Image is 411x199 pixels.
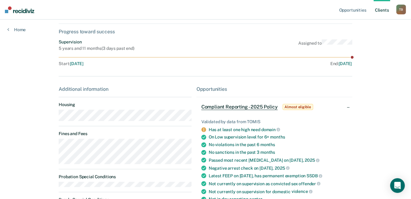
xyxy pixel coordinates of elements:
[260,150,275,155] span: months
[396,5,406,14] div: T B
[59,102,192,107] dt: Housing
[196,86,352,92] div: Opportunities
[209,165,347,171] div: Negative arrest check on [DATE],
[201,104,278,110] span: Compliant Reporting - 2025 Policy
[209,127,347,132] div: Has at least one high need domain
[209,181,347,186] div: Not currently on supervision as convicted sex
[305,158,320,163] span: 2025
[59,131,192,136] dt: Fines and Fees
[298,39,352,51] div: Assigned to
[275,166,289,171] span: 2025
[209,135,347,140] div: On Low supervision level for 6+
[59,86,192,92] div: Additional information
[59,61,206,66] div: Start :
[299,181,321,186] span: offender
[7,27,26,32] a: Home
[59,29,352,35] div: Progress toward success
[306,173,322,178] span: SSDB
[209,157,347,163] div: Passed most recent [MEDICAL_DATA] on [DATE],
[209,142,347,147] div: No violations in the past 6
[59,46,134,51] div: 5 years and 11 months ( 3 days past end )
[283,104,313,110] span: Almost eligible
[59,174,192,179] dt: Probation Special Conditions
[396,5,406,14] button: TB
[270,135,285,139] span: months
[59,39,134,45] div: Supervision
[196,97,352,117] div: Compliant Reporting - 2025 PolicyAlmost eligible
[70,61,83,66] span: [DATE]
[260,142,275,147] span: months
[209,150,347,155] div: No sanctions in the past 3
[208,61,352,66] div: End :
[292,189,313,194] span: violence
[339,61,352,66] span: [DATE]
[5,6,34,13] img: Recidiviz
[201,119,347,124] div: Validated by data from TOMIS
[390,178,405,193] div: Open Intercom Messenger
[209,189,347,194] div: Not currently on supervision for domestic
[209,173,347,179] div: Latest FEEP on [DATE], has permanent exemption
